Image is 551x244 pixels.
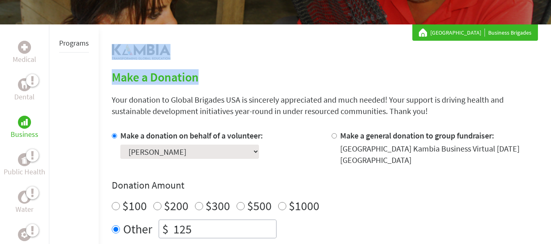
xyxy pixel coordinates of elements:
label: $500 [247,198,272,213]
li: Programs [59,34,89,53]
div: [GEOGRAPHIC_DATA] Kambia Business Virtual [DATE] [GEOGRAPHIC_DATA] [340,143,538,166]
p: Medical [13,54,36,65]
label: $300 [206,198,230,213]
p: Public Health [4,166,45,178]
img: Business [21,119,28,125]
a: [GEOGRAPHIC_DATA] [430,29,485,37]
div: Dental [18,78,31,91]
h4: Donation Amount [112,179,538,192]
img: Public Health [21,156,28,164]
div: Engineering [18,228,31,241]
a: WaterWater [15,191,33,215]
label: $1000 [289,198,319,213]
img: Dental [21,81,28,88]
div: Water [18,191,31,204]
img: Engineering [21,231,28,238]
p: Your donation to Global Brigades USA is sincerely appreciated and much needed! Your support is dr... [112,94,538,117]
h2: Make a Donation [112,70,538,84]
label: Other [123,220,152,238]
p: Water [15,204,33,215]
p: Dental [14,91,35,103]
div: $ [159,220,172,238]
a: DentalDental [14,78,35,103]
p: Business [11,129,38,140]
label: $100 [122,198,147,213]
a: Programs [59,38,89,48]
a: BusinessBusiness [11,116,38,140]
img: logo-kambia.png [112,44,170,60]
input: Enter Amount [172,220,276,238]
a: Public HealthPublic Health [4,153,45,178]
img: Water [21,192,28,202]
div: Public Health [18,153,31,166]
div: Business Brigades [419,29,531,37]
label: Make a donation on behalf of a volunteer: [120,130,263,141]
a: MedicalMedical [13,41,36,65]
div: Medical [18,41,31,54]
img: Medical [21,44,28,51]
div: Business [18,116,31,129]
label: $200 [164,198,188,213]
label: Make a general donation to group fundraiser: [340,130,494,141]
